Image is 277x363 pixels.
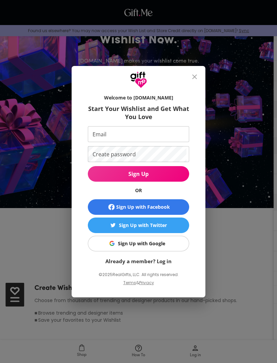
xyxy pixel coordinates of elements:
button: Sign Up with TwitterSign Up with Twitter [88,218,189,233]
span: Sign Up [88,170,189,178]
h6: OR [88,187,189,194]
h6: Start Your Wishlist and Get What You Love [88,105,189,121]
h6: Welcome to [DOMAIN_NAME] [88,94,189,101]
button: close [186,69,203,85]
div: Sign Up with Twitter [119,222,167,229]
a: Terms [123,280,136,286]
div: Sign Up with Google [118,240,165,247]
button: Sign Up with Facebook [88,199,189,215]
img: GiftMe Logo [130,71,147,88]
p: & [136,279,139,292]
img: Sign Up with Google [109,241,115,246]
img: Sign Up with Twitter [110,223,116,228]
a: Privacy [139,280,154,286]
a: Already a member? Log in [105,258,172,265]
button: Sign Up [88,166,189,182]
p: © 2025 RealGifts, LLC. All rights reserved. [88,270,189,279]
button: Sign Up with GoogleSign Up with Google [88,236,189,251]
div: Sign Up with Facebook [116,203,170,211]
